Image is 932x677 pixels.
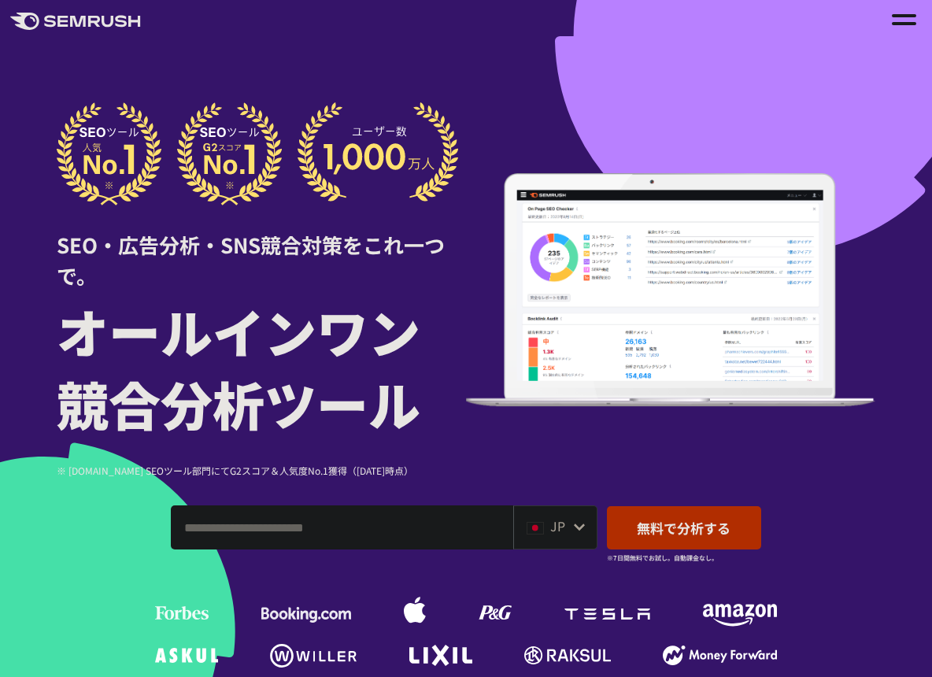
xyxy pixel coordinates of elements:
div: ※ [DOMAIN_NAME] SEOツール部門にてG2スコア＆人気度No.1獲得（[DATE]時点） [57,463,466,478]
h1: オールインワン 競合分析ツール [57,294,466,439]
span: 無料で分析する [637,518,730,538]
input: ドメイン、キーワードまたはURLを入力してください [172,506,512,549]
small: ※7日間無料でお試し。自動課金なし。 [607,550,718,565]
div: SEO・広告分析・SNS競合対策をこれ一つで。 [57,205,466,290]
a: 無料で分析する [607,506,761,549]
span: JP [550,516,565,535]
